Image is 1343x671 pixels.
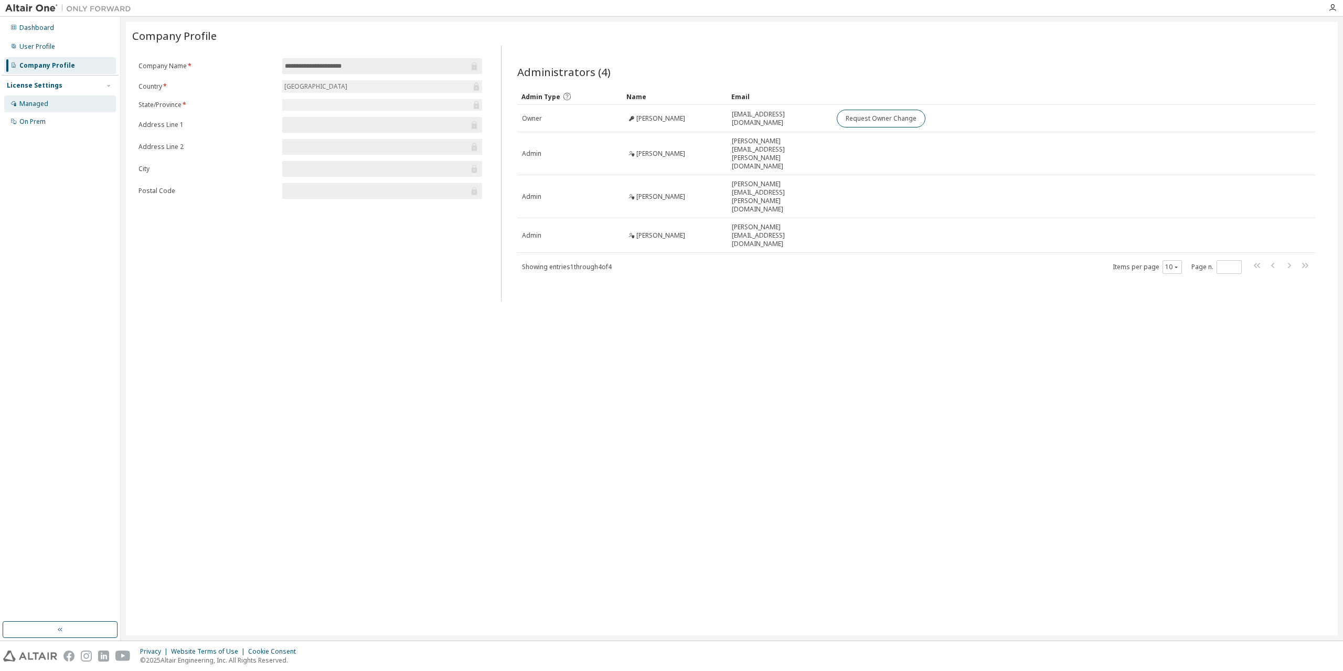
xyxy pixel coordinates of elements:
[522,193,541,201] span: Admin
[19,42,55,51] div: User Profile
[19,118,46,126] div: On Prem
[19,61,75,70] div: Company Profile
[5,3,136,14] img: Altair One
[626,88,723,105] div: Name
[732,137,827,171] span: [PERSON_NAME][EMAIL_ADDRESS][PERSON_NAME][DOMAIN_NAME]
[522,262,612,271] span: Showing entries 1 through 4 of 4
[3,651,57,662] img: altair_logo.svg
[248,647,302,656] div: Cookie Consent
[132,28,217,43] span: Company Profile
[138,187,276,195] label: Postal Code
[732,180,827,214] span: [PERSON_NAME][EMAIL_ADDRESS][PERSON_NAME][DOMAIN_NAME]
[171,647,248,656] div: Website Terms of Use
[63,651,74,662] img: facebook.svg
[636,193,685,201] span: [PERSON_NAME]
[522,114,542,123] span: Owner
[636,114,685,123] span: [PERSON_NAME]
[138,121,276,129] label: Address Line 1
[7,81,62,90] div: License Settings
[636,231,685,240] span: [PERSON_NAME]
[138,62,276,70] label: Company Name
[522,150,541,158] span: Admin
[522,231,541,240] span: Admin
[19,100,48,108] div: Managed
[138,165,276,173] label: City
[138,101,276,109] label: State/Province
[140,656,302,665] p: © 2025 Altair Engineering, Inc. All Rights Reserved.
[140,647,171,656] div: Privacy
[1113,260,1182,274] span: Items per page
[138,82,276,91] label: Country
[1191,260,1242,274] span: Page n.
[521,92,560,101] span: Admin Type
[81,651,92,662] img: instagram.svg
[732,223,827,248] span: [PERSON_NAME][EMAIL_ADDRESS][DOMAIN_NAME]
[283,81,349,92] div: [GEOGRAPHIC_DATA]
[517,65,611,79] span: Administrators (4)
[732,110,827,127] span: [EMAIL_ADDRESS][DOMAIN_NAME]
[731,88,828,105] div: Email
[636,150,685,158] span: [PERSON_NAME]
[19,24,54,32] div: Dashboard
[98,651,109,662] img: linkedin.svg
[282,80,482,93] div: [GEOGRAPHIC_DATA]
[837,110,925,127] button: Request Owner Change
[115,651,131,662] img: youtube.svg
[138,143,276,151] label: Address Line 2
[1165,263,1179,271] button: 10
